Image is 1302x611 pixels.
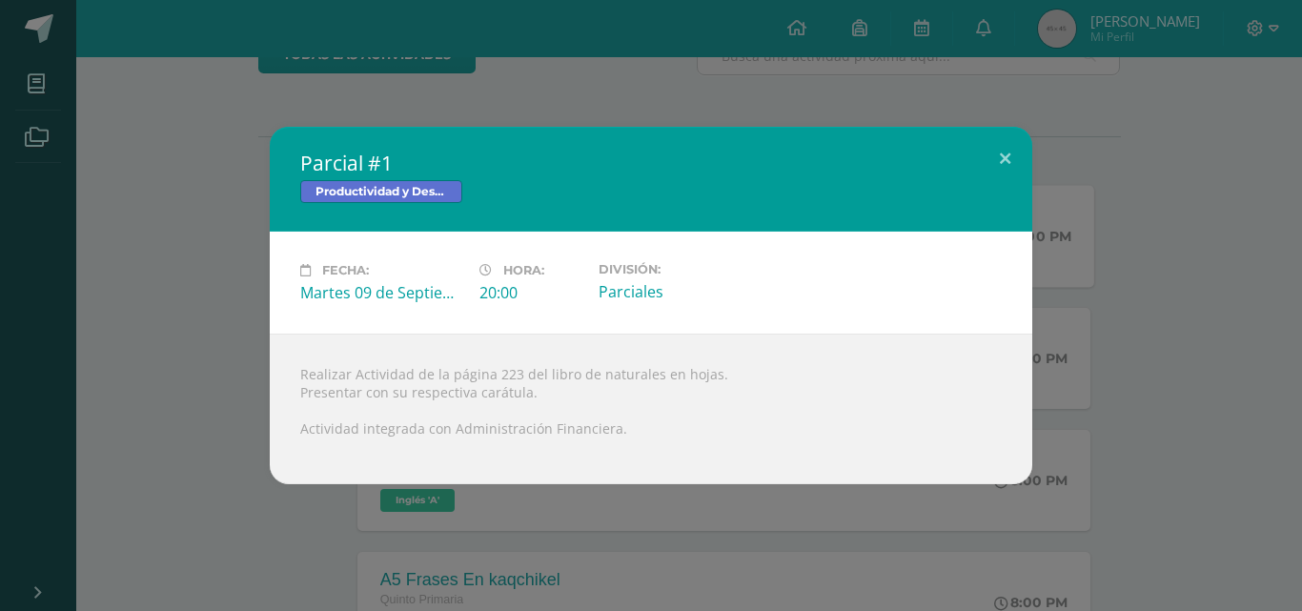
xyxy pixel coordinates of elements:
[300,150,1002,176] h2: Parcial #1
[599,281,763,302] div: Parciales
[479,282,583,303] div: 20:00
[300,180,462,203] span: Productividad y Desarrollo
[322,263,369,277] span: Fecha:
[503,263,544,277] span: Hora:
[978,127,1032,192] button: Close (Esc)
[270,334,1032,484] div: Realizar Actividad de la página 223 del libro de naturales en hojas. Presentar con su respectiva ...
[599,262,763,276] label: División:
[300,282,464,303] div: Martes 09 de Septiembre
